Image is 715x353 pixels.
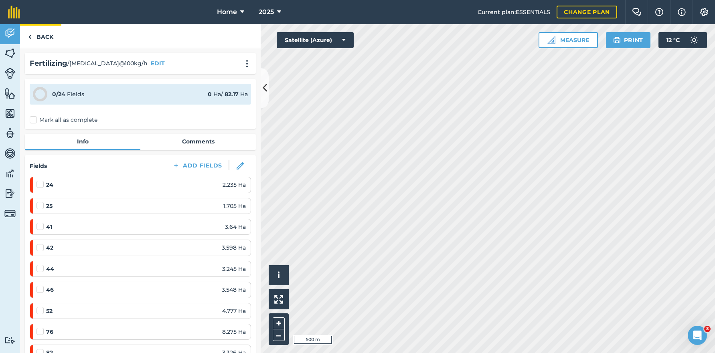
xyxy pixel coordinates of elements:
h2: Fertilizing [30,58,67,69]
div: Ha / Ha [208,90,248,99]
img: svg+xml;base64,PHN2ZyB4bWxucz0iaHR0cDovL3d3dy53My5vcmcvMjAwMC9zdmciIHdpZHRoPSI5IiBoZWlnaHQ9IjI0Ii... [28,32,32,42]
img: svg+xml;base64,PHN2ZyB4bWxucz0iaHR0cDovL3d3dy53My5vcmcvMjAwMC9zdmciIHdpZHRoPSI1NiIgaGVpZ2h0PSI2MC... [4,107,16,119]
a: Info [25,134,140,149]
img: svg+xml;base64,PHN2ZyB4bWxucz0iaHR0cDovL3d3dy53My5vcmcvMjAwMC9zdmciIHdpZHRoPSIxNyIgaGVpZ2h0PSIxNy... [678,7,686,17]
span: 4.777 Ha [222,307,246,315]
span: 2025 [259,7,274,17]
button: 12 °C [658,32,707,48]
strong: 46 [46,285,54,294]
span: / [MEDICAL_DATA]@100kg/h [67,59,148,68]
a: Back [20,24,61,48]
strong: 82.17 [225,91,239,98]
img: fieldmargin Logo [8,6,20,18]
img: Four arrows, one pointing top left, one top right, one bottom right and the last bottom left [274,295,283,304]
img: A question mark icon [654,8,664,16]
img: svg+xml;base64,PD94bWwgdmVyc2lvbj0iMS4wIiBlbmNvZGluZz0idXRmLTgiPz4KPCEtLSBHZW5lcmF0b3I6IEFkb2JlIE... [4,27,16,39]
strong: 52 [46,307,53,315]
button: Print [606,32,651,48]
span: 3.245 Ha [222,264,246,273]
strong: 42 [46,243,53,252]
img: svg+xml;base64,PHN2ZyB4bWxucz0iaHR0cDovL3d3dy53My5vcmcvMjAwMC9zdmciIHdpZHRoPSIyMCIgaGVpZ2h0PSIyNC... [242,60,252,68]
strong: 25 [46,202,53,210]
span: 2.235 Ha [223,180,246,189]
img: svg+xml;base64,PHN2ZyB3aWR0aD0iMTgiIGhlaWdodD0iMTgiIHZpZXdCb3g9IjAgMCAxOCAxOCIgZmlsbD0ibm9uZSIgeG... [237,162,244,169]
span: 1.705 Ha [223,202,246,210]
button: Add Fields [166,160,229,171]
strong: 76 [46,327,53,336]
button: i [269,265,289,285]
strong: 44 [46,264,54,273]
iframe: Intercom live chat [688,326,707,345]
span: Current plan : ESSENTIALS [478,8,550,16]
img: svg+xml;base64,PD94bWwgdmVyc2lvbj0iMS4wIiBlbmNvZGluZz0idXRmLTgiPz4KPCEtLSBHZW5lcmF0b3I6IEFkb2JlIE... [686,32,702,48]
strong: 0 / 24 [52,91,65,98]
img: svg+xml;base64,PD94bWwgdmVyc2lvbj0iMS4wIiBlbmNvZGluZz0idXRmLTgiPz4KPCEtLSBHZW5lcmF0b3I6IEFkb2JlIE... [4,188,16,200]
img: svg+xml;base64,PD94bWwgdmVyc2lvbj0iMS4wIiBlbmNvZGluZz0idXRmLTgiPz4KPCEtLSBHZW5lcmF0b3I6IEFkb2JlIE... [4,337,16,344]
img: svg+xml;base64,PHN2ZyB4bWxucz0iaHR0cDovL3d3dy53My5vcmcvMjAwMC9zdmciIHdpZHRoPSI1NiIgaGVpZ2h0PSI2MC... [4,87,16,99]
span: 12 ° C [666,32,680,48]
img: Ruler icon [547,36,555,44]
strong: 0 [208,91,212,98]
h4: Fields [30,161,47,170]
button: – [273,329,285,341]
img: svg+xml;base64,PD94bWwgdmVyc2lvbj0iMS4wIiBlbmNvZGluZz0idXRmLTgiPz4KPCEtLSBHZW5lcmF0b3I6IEFkb2JlIE... [4,208,16,219]
img: svg+xml;base64,PD94bWwgdmVyc2lvbj0iMS4wIiBlbmNvZGluZz0idXRmLTgiPz4KPCEtLSBHZW5lcmF0b3I6IEFkb2JlIE... [4,127,16,139]
span: 3 [704,326,711,332]
img: svg+xml;base64,PHN2ZyB4bWxucz0iaHR0cDovL3d3dy53My5vcmcvMjAwMC9zdmciIHdpZHRoPSIxOSIgaGVpZ2h0PSIyNC... [613,35,621,45]
span: i [277,270,280,280]
img: svg+xml;base64,PD94bWwgdmVyc2lvbj0iMS4wIiBlbmNvZGluZz0idXRmLTgiPz4KPCEtLSBHZW5lcmF0b3I6IEFkb2JlIE... [4,147,16,159]
button: + [273,317,285,329]
span: 3.598 Ha [222,243,246,252]
strong: 24 [46,180,53,189]
div: Fields [52,90,84,99]
img: A cog icon [699,8,709,16]
a: Comments [140,134,256,149]
img: svg+xml;base64,PD94bWwgdmVyc2lvbj0iMS4wIiBlbmNvZGluZz0idXRmLTgiPz4KPCEtLSBHZW5lcmF0b3I6IEFkb2JlIE... [4,167,16,180]
span: 3.64 Ha [225,222,246,231]
span: 3.548 Ha [222,285,246,294]
button: Satellite (Azure) [277,32,354,48]
img: svg+xml;base64,PHN2ZyB4bWxucz0iaHR0cDovL3d3dy53My5vcmcvMjAwMC9zdmciIHdpZHRoPSI1NiIgaGVpZ2h0PSI2MC... [4,47,16,59]
strong: 41 [46,222,52,231]
img: Two speech bubbles overlapping with the left bubble in the forefront [632,8,642,16]
span: 8.275 Ha [222,327,246,336]
img: svg+xml;base64,PD94bWwgdmVyc2lvbj0iMS4wIiBlbmNvZGluZz0idXRmLTgiPz4KPCEtLSBHZW5lcmF0b3I6IEFkb2JlIE... [4,68,16,79]
span: Home [217,7,237,17]
button: EDIT [151,59,165,68]
button: Measure [539,32,598,48]
label: Mark all as complete [30,116,97,124]
a: Change plan [557,6,617,18]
